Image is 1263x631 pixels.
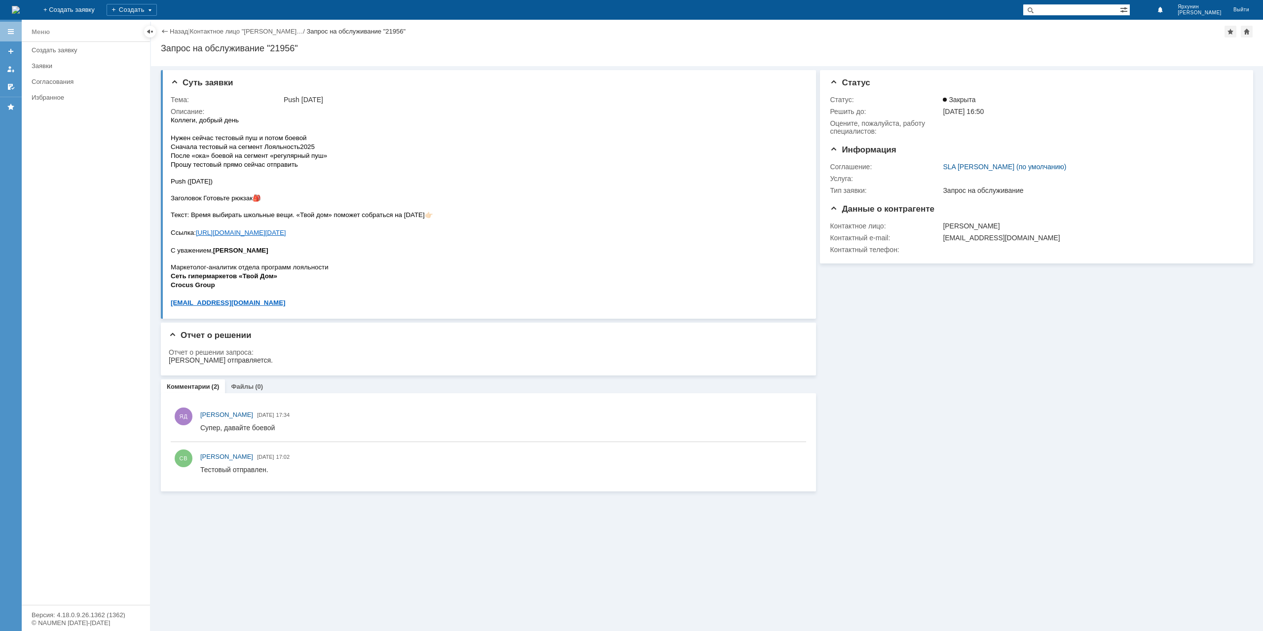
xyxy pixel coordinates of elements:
[188,27,189,35] div: |
[144,26,156,37] div: Скрыть меню
[32,94,133,101] div: Избранное
[3,79,19,95] a: Мои согласования
[12,6,20,14] img: logo
[943,163,1066,171] a: SLA [PERSON_NAME] (по умолчанию)
[276,412,290,418] span: 17:34
[190,28,307,35] div: /
[257,454,274,460] span: [DATE]
[32,26,50,38] div: Меню
[3,61,19,77] a: Мои заявки
[32,612,140,618] div: Версия: 4.18.0.9.26.1362 (1362)
[200,452,253,462] a: [PERSON_NAME]
[200,410,253,420] a: [PERSON_NAME]
[1120,4,1130,14] span: Расширенный поиск
[190,28,303,35] a: Контактное лицо "[PERSON_NAME]…
[161,43,1253,53] div: Запрос на обслуживание "21956"
[1225,26,1236,37] div: Добавить в избранное
[830,96,941,104] div: Статус:
[1178,4,1222,10] span: Ярхунин
[200,453,253,460] span: [PERSON_NAME]
[167,383,210,390] a: Комментарии
[32,78,144,85] div: Согласования
[830,78,870,87] span: Статус
[1241,26,1253,37] div: Сделать домашней страницей
[12,6,20,14] a: Перейти на домашнюю страницу
[170,28,188,35] a: Назад
[82,79,90,86] span: 🎒
[943,222,1237,230] div: [PERSON_NAME]
[255,383,263,390] div: (0)
[25,113,115,121] a: [URL][DOMAIN_NAME][DATE]
[231,383,254,390] a: Файлы
[830,204,934,214] span: Данные о контрагенте
[830,246,941,254] div: Контактный телефон:
[284,96,800,104] div: Push [DATE]
[830,234,941,242] div: Контактный e-mail:
[169,348,802,356] div: Отчет о решении запроса:
[32,620,140,626] div: © NAUMEN [DATE]-[DATE]
[306,28,406,35] div: Запрос на обслуживание "21956"
[171,78,233,87] span: Суть заявки
[169,331,251,340] span: Отчет о решении
[3,43,19,59] a: Создать заявку
[42,131,98,139] b: [PERSON_NAME]
[28,42,148,58] a: Создать заявку
[830,108,941,115] div: Решить до:
[830,186,941,194] div: Тип заявки:
[276,454,290,460] span: 17:02
[28,58,148,74] a: Заявки
[28,74,148,89] a: Согласования
[32,62,144,70] div: Заявки
[830,163,941,171] div: Соглашение:
[254,96,262,103] span: 👉🏻
[200,411,253,418] span: [PERSON_NAME]
[830,145,896,154] span: Информация
[32,46,144,54] div: Создать заявку
[943,108,984,115] span: [DATE] 16:50
[212,383,220,390] div: (2)
[257,412,274,418] span: [DATE]
[171,108,802,115] div: Описание:
[830,222,941,230] div: Контактное лицо:
[943,234,1237,242] div: [EMAIL_ADDRESS][DOMAIN_NAME]
[107,4,157,16] div: Создать
[830,175,941,183] div: Услуга:
[943,186,1237,194] div: Запрос на обслуживание
[171,96,282,104] div: Тема:
[830,119,941,135] div: Oцените, пожалуйста, работу специалистов:
[1178,10,1222,16] span: [PERSON_NAME]
[943,96,975,104] span: Закрыта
